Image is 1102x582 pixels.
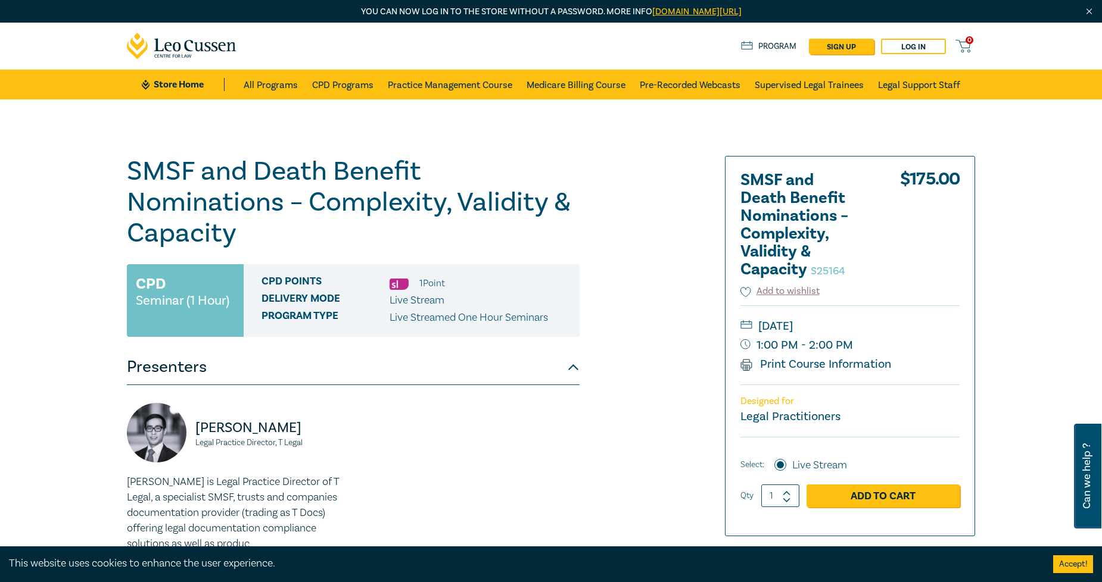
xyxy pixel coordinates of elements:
span: Live Stream [390,293,444,307]
a: CPD Programs [312,70,373,99]
h2: SMSF and Death Benefit Nominations – Complexity, Validity & Capacity [740,171,871,279]
span: Select: [740,458,764,471]
a: Log in [881,39,946,54]
p: Live Streamed One Hour Seminars [390,310,548,326]
button: Add to wishlist [740,284,820,298]
input: 1 [761,484,799,507]
a: Supervised Legal Trainees [755,70,864,99]
a: Medicare Billing Course [527,70,625,99]
a: Legal Support Staff [878,70,960,99]
button: Accept cookies [1053,555,1093,573]
p: You can now log in to the store without a password. More info [127,5,975,18]
a: Store Home [142,78,225,91]
a: Print Course Information [740,356,891,372]
img: https://s3.ap-southeast-2.amazonaws.com/leo-cussen-store-production-content/Contacts/Terence%20Wo... [127,403,186,462]
li: 1 Point [419,276,445,291]
span: CPD Points [262,276,390,291]
span: Delivery Mode [262,293,390,308]
img: Close [1084,7,1094,17]
div: This website uses cookies to enhance the user experience. [9,556,1035,571]
a: Program [741,40,796,53]
a: Pre-Recorded Webcasts [640,70,740,99]
a: All Programs [244,70,298,99]
h3: CPD [136,273,166,295]
h1: SMSF and Death Benefit Nominations – Complexity, Validity & Capacity [127,156,580,249]
small: Legal Practice Director, T Legal [195,439,346,447]
span: Can we help ? [1081,431,1092,521]
label: Qty [740,489,754,502]
span: Program type [262,310,390,326]
div: $ 175.00 [900,171,960,284]
button: Presenters [127,349,580,385]
a: sign up [809,39,874,54]
small: S25164 [811,264,845,278]
span: 0 [966,36,973,44]
small: [DATE] [740,317,960,336]
a: Add to Cart [807,484,960,507]
label: Live Stream [792,458,847,473]
img: Substantive Law [390,279,409,290]
p: [PERSON_NAME] [195,418,346,437]
small: Seminar (1 Hour) [136,295,229,306]
small: Legal Practitioners [740,409,840,424]
a: [DOMAIN_NAME][URL] [652,6,742,17]
a: Practice Management Course [388,70,512,99]
small: 1:00 PM - 2:00 PM [740,336,960,355]
p: Designed for [740,396,960,407]
p: [PERSON_NAME] is Legal Practice Director of T Legal, a specialist SMSF, trusts and companies docu... [127,474,346,552]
